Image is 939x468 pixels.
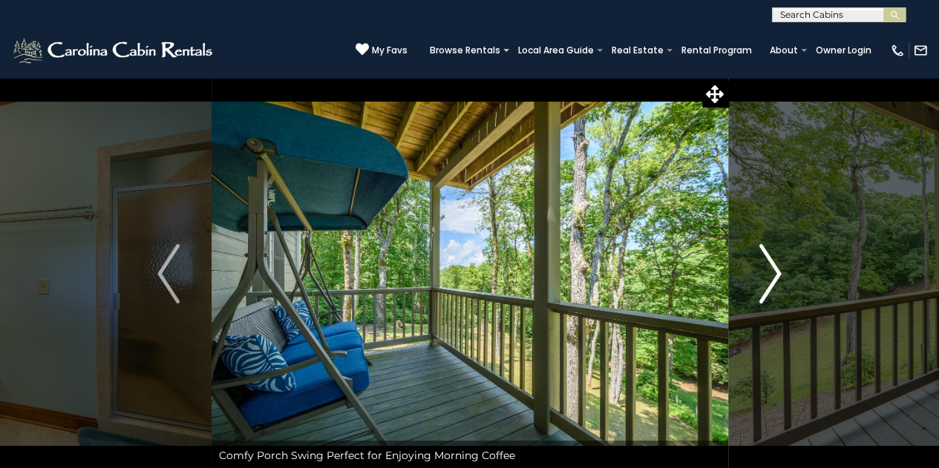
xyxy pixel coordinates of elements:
[674,40,759,61] a: Rental Program
[913,43,928,58] img: mail-regular-white.png
[157,244,180,303] img: arrow
[762,40,805,61] a: About
[604,40,671,61] a: Real Estate
[11,36,217,65] img: White-1-2.png
[356,42,408,58] a: My Favs
[422,40,508,61] a: Browse Rentals
[759,244,782,303] img: arrow
[372,44,408,57] span: My Favs
[808,40,879,61] a: Owner Login
[890,43,905,58] img: phone-regular-white.png
[511,40,601,61] a: Local Area Guide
